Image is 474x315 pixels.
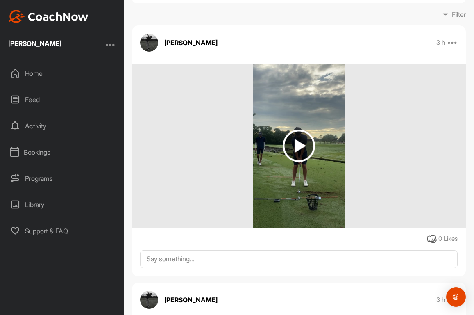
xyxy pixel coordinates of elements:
[5,221,120,241] div: Support & FAQ
[436,296,445,304] p: 3 h
[5,194,120,215] div: Library
[5,168,120,189] div: Programs
[140,291,158,309] img: avatar
[436,39,445,47] p: 3 h
[140,34,158,52] img: avatar
[253,64,345,228] img: media
[8,10,88,23] img: CoachNow
[8,40,61,47] div: [PERSON_NAME]
[5,116,120,136] div: Activity
[164,295,218,305] p: [PERSON_NAME]
[5,63,120,84] div: Home
[452,9,466,19] p: Filter
[283,130,315,162] img: play
[164,38,218,48] p: [PERSON_NAME]
[446,287,466,307] div: Open Intercom Messenger
[438,234,458,244] div: 0 Likes
[5,89,120,110] div: Feed
[5,142,120,162] div: Bookings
